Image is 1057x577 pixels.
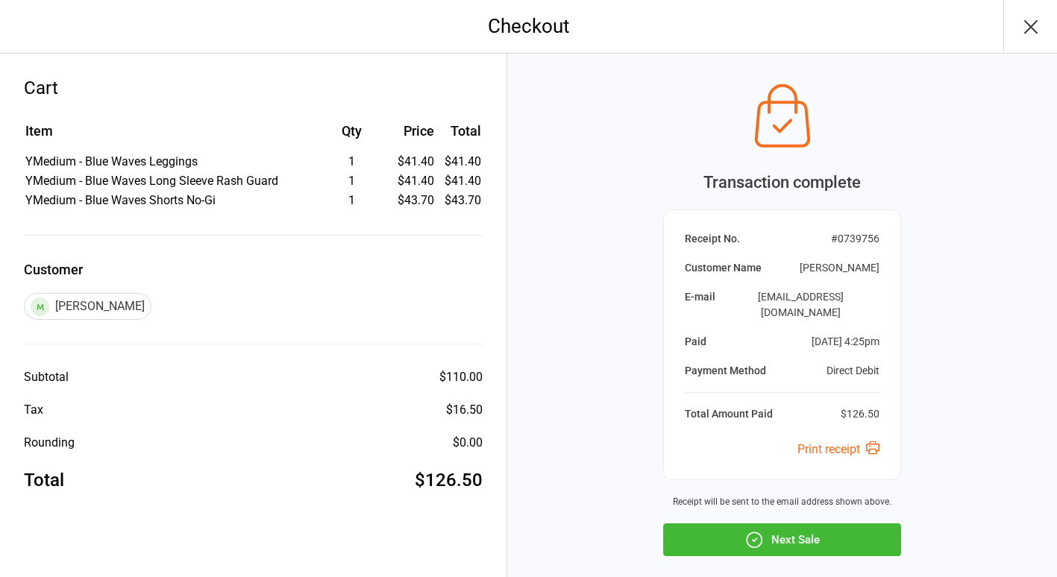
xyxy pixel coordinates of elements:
[24,259,483,280] label: Customer
[314,121,390,151] th: Qty
[685,334,706,350] div: Paid
[24,401,43,419] div: Tax
[25,121,313,151] th: Item
[663,170,901,195] div: Transaction complete
[685,406,773,422] div: Total Amount Paid
[685,289,715,321] div: E-mail
[440,172,482,190] td: $41.40
[440,121,482,151] th: Total
[25,193,216,207] span: YMedium - Blue Waves Shorts No-Gi
[685,260,762,276] div: Customer Name
[685,363,766,379] div: Payment Method
[453,434,483,452] div: $0.00
[24,434,75,452] div: Rounding
[24,467,64,494] div: Total
[415,467,483,494] div: $126.50
[25,174,278,188] span: YMedium - Blue Waves Long Sleeve Rash Guard
[24,75,483,101] div: Cart
[663,495,901,508] div: Receipt will be sent to the email address shown above.
[392,153,433,171] div: $41.40
[439,368,483,386] div: $110.00
[831,231,879,247] div: # 0739756
[314,192,390,209] div: 1
[827,363,879,379] div: Direct Debit
[24,293,151,320] div: [PERSON_NAME]
[392,172,433,190] div: $41.40
[812,334,879,350] div: [DATE] 4:25pm
[314,172,390,190] div: 1
[800,260,879,276] div: [PERSON_NAME]
[440,192,482,209] td: $43.70
[446,401,483,419] div: $16.50
[24,368,69,386] div: Subtotal
[797,442,879,456] a: Print receipt
[663,523,901,556] button: Next Sale
[685,231,740,247] div: Receipt No.
[25,154,198,168] span: YMedium - Blue Waves Leggings
[392,121,433,141] div: Price
[841,406,879,422] div: $126.50
[314,153,390,171] div: 1
[721,289,879,321] div: [EMAIL_ADDRESS][DOMAIN_NAME]
[392,192,433,209] div: $43.70
[440,153,482,171] td: $41.40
